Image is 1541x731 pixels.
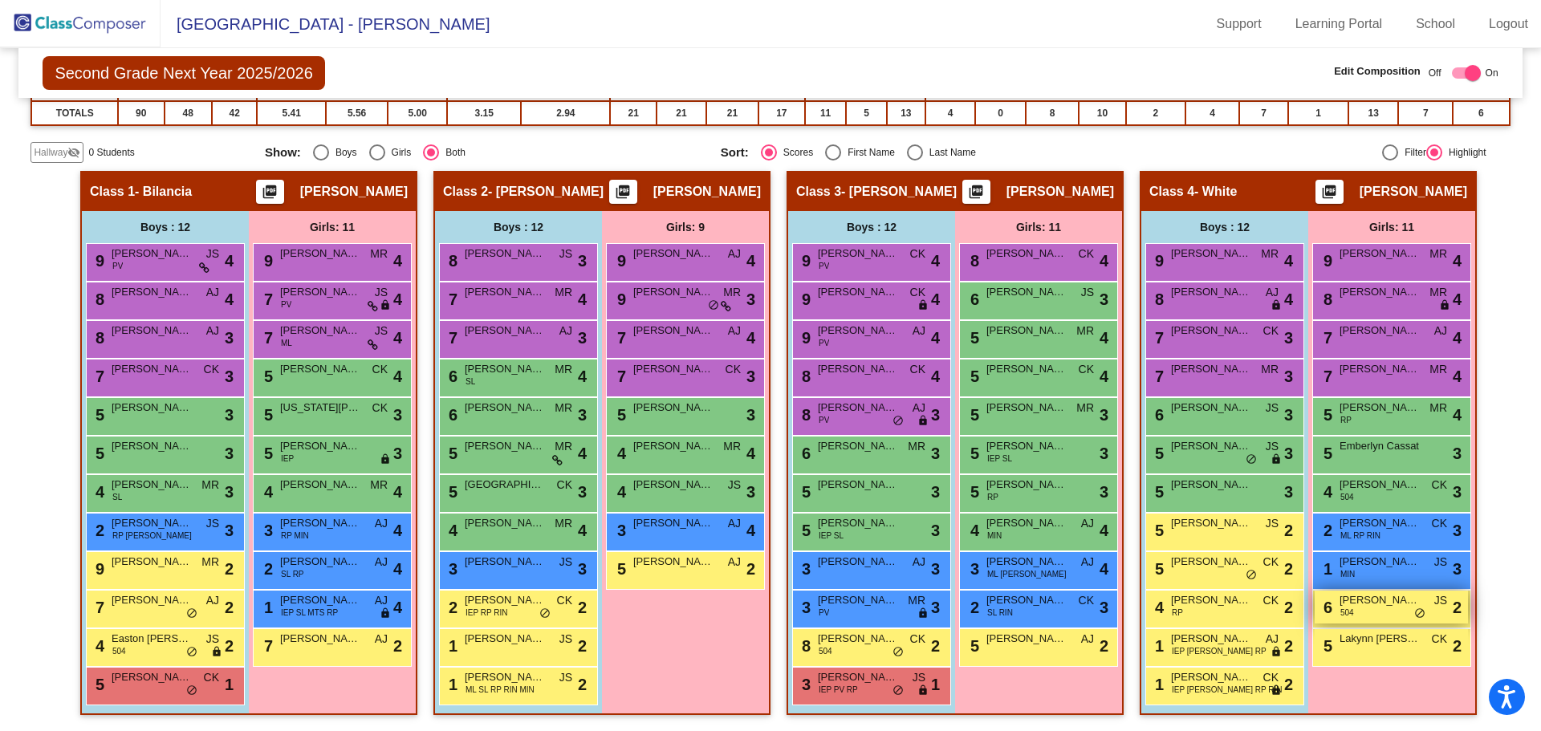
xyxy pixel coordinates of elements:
span: [PERSON_NAME] [1340,400,1420,416]
span: 3 [578,326,587,350]
span: MR [1261,361,1279,378]
span: [PERSON_NAME] [280,361,360,377]
span: [PERSON_NAME] [112,438,192,454]
span: 3 [1284,326,1293,350]
span: Class 2 [443,184,488,200]
span: MR [1076,323,1094,339]
span: [PERSON_NAME] [1171,477,1251,493]
span: 9 [798,290,811,308]
a: Learning Portal [1283,11,1396,37]
span: IEP [281,453,294,465]
span: AJ [559,323,572,339]
span: 6 [1151,406,1164,424]
div: Girls: 11 [1308,211,1475,243]
span: [PERSON_NAME] [633,323,714,339]
button: Print Students Details [1315,180,1344,204]
span: lock [1271,453,1282,466]
span: 5 [1151,445,1164,462]
span: 9 [1151,252,1164,270]
span: - [PERSON_NAME] [841,184,957,200]
span: [PERSON_NAME] [1171,246,1251,262]
span: [PERSON_NAME] [653,184,761,200]
button: Print Students Details [256,180,284,204]
span: JS [375,284,388,301]
span: MR [370,477,388,493]
span: 3 [1100,441,1108,465]
span: JS [1266,400,1279,416]
span: AJ [728,246,741,262]
button: Print Students Details [609,180,637,204]
span: MR [908,438,925,455]
span: [PERSON_NAME] [1006,184,1114,200]
span: MR [1429,246,1447,262]
span: - White [1194,184,1237,200]
span: 3 [225,326,234,350]
span: JS [1266,438,1279,455]
span: AJ [913,323,925,339]
span: [PERSON_NAME] [112,400,192,416]
td: 13 [1348,101,1398,125]
span: MR [370,246,388,262]
span: 3 [1284,364,1293,388]
td: 3.15 [447,101,521,125]
td: 4 [925,101,975,125]
span: 7 [91,368,104,385]
td: 5.00 [388,101,447,125]
span: AJ [728,323,741,339]
mat-icon: picture_as_pdf [1319,184,1339,206]
td: TOTALS [31,101,118,125]
span: [PERSON_NAME] [465,438,545,454]
span: ML [281,337,292,349]
div: Boys : 12 [1141,211,1308,243]
span: [PERSON_NAME] [465,284,545,300]
span: 9 [798,329,811,347]
span: 7 [613,368,626,385]
span: 9 [798,252,811,270]
span: [PERSON_NAME] [280,246,360,262]
span: [PERSON_NAME] [986,246,1067,262]
span: [PERSON_NAME] [986,400,1067,416]
span: 4 [393,364,402,388]
td: 13 [887,101,926,125]
span: Emberlyn Cassat [1340,438,1420,454]
span: AJ [913,400,925,416]
span: 5 [966,368,979,385]
span: 4 [1453,326,1462,350]
span: - Bilancia [135,184,192,200]
td: 21 [657,101,706,125]
span: Off [1429,66,1441,80]
span: MR [1429,284,1447,301]
span: 3 [1453,441,1462,465]
td: 6 [1453,101,1509,125]
span: 3 [931,403,940,427]
span: do_not_disturb_alt [892,415,904,428]
span: 8 [445,252,457,270]
mat-icon: picture_as_pdf [966,184,986,206]
span: 5 [260,406,273,424]
span: 4 [225,287,234,311]
span: Class 1 [90,184,135,200]
div: Highlight [1442,145,1486,160]
td: 7 [1239,101,1288,125]
span: MR [555,361,572,378]
div: First Name [841,145,895,160]
span: lock [1271,299,1282,312]
div: Boys : 12 [82,211,249,243]
span: [PERSON_NAME] [112,361,192,377]
span: [PERSON_NAME] [633,284,714,300]
span: 5 [966,406,979,424]
span: PV [819,260,829,272]
span: 3 [746,364,755,388]
td: 42 [212,101,257,125]
span: 4 [578,441,587,465]
span: 9 [613,252,626,270]
span: 4 [393,249,402,273]
span: 6 [798,445,811,462]
span: [PERSON_NAME] [986,284,1067,300]
td: 5.56 [326,101,388,125]
span: CK [1079,246,1094,262]
span: 4 [1100,364,1108,388]
span: 0 Students [88,145,134,160]
mat-icon: picture_as_pdf [260,184,279,206]
div: Scores [777,145,813,160]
